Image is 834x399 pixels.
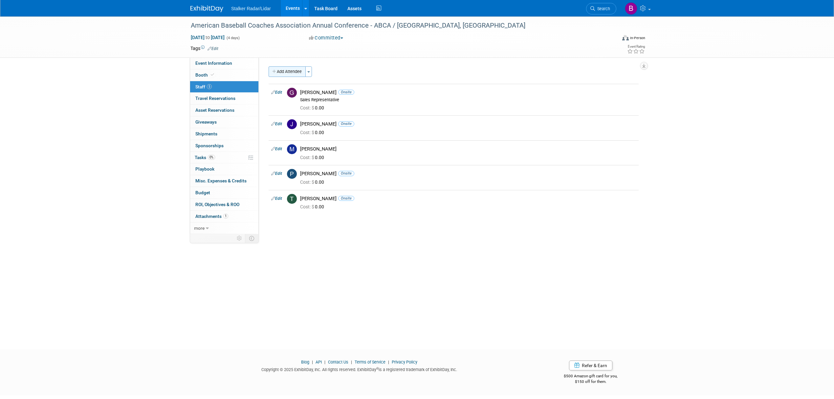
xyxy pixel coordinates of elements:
div: [PERSON_NAME] [300,89,636,96]
a: ROI, Objectives & ROO [190,199,258,210]
span: | [386,360,391,364]
span: | [349,360,354,364]
a: more [190,223,258,234]
a: Edit [271,196,282,201]
img: ExhibitDay [190,6,223,12]
a: Edit [271,171,282,176]
a: Search [586,3,616,14]
button: Add Attendee [269,66,306,77]
sup: ® [376,367,379,370]
a: Event Information [190,58,258,69]
a: Contact Us [328,360,348,364]
span: ROI, Objectives & ROO [195,202,239,207]
a: Staff5 [190,81,258,93]
span: Cost: $ [300,204,315,209]
span: Playbook [195,166,214,172]
img: P.jpg [287,169,297,179]
img: Brooke Journet [625,2,637,15]
a: Blog [301,360,309,364]
span: Onsite [338,121,354,126]
div: $150 off for them. [538,379,644,385]
div: American Baseball Coaches Association Annual Conference - ABCA / [GEOGRAPHIC_DATA], [GEOGRAPHIC_D... [188,20,606,32]
span: 5 [207,84,212,89]
div: $500 Amazon gift card for you, [538,369,644,384]
span: Onsite [338,90,354,95]
span: Sponsorships [195,143,224,148]
td: Tags [190,45,218,52]
span: Onsite [338,196,354,201]
a: API [316,360,322,364]
span: Giveaways [195,119,217,125]
span: [DATE] [DATE] [190,35,225,40]
div: [PERSON_NAME] [300,171,636,177]
span: 0% [208,155,215,160]
a: Terms of Service [355,360,385,364]
span: Cost: $ [300,155,315,160]
span: Search [595,6,610,11]
i: Booth reservation complete [211,73,214,77]
img: T.jpg [287,194,297,204]
span: Budget [195,190,210,195]
span: 0.00 [300,204,327,209]
span: Staff [195,84,212,89]
span: Booth [195,72,215,78]
a: Edit [271,147,282,151]
span: Event Information [195,60,232,66]
span: Tasks [195,155,215,160]
td: Toggle Event Tabs [245,234,259,243]
button: Committed [307,35,346,41]
img: M.jpg [287,144,297,154]
div: In-Person [630,35,645,40]
span: Cost: $ [300,105,315,110]
div: [PERSON_NAME] [300,196,636,202]
a: Shipments [190,128,258,140]
span: (4 days) [226,36,240,40]
span: Attachments [195,214,228,219]
img: G.jpg [287,88,297,98]
span: Shipments [195,131,217,136]
a: Budget [190,187,258,199]
a: Travel Reservations [190,93,258,104]
span: 0.00 [300,179,327,185]
a: Sponsorships [190,140,258,152]
span: to [205,35,211,40]
span: | [323,360,327,364]
span: Onsite [338,171,354,176]
a: Playbook [190,163,258,175]
span: | [310,360,315,364]
span: Misc. Expenses & Credits [195,178,247,183]
span: 0.00 [300,130,327,135]
div: Event Rating [627,45,645,48]
td: Personalize Event Tab Strip [234,234,245,243]
a: Edit [208,46,218,51]
div: Copyright © 2025 ExhibitDay, Inc. All rights reserved. ExhibitDay is a registered trademark of Ex... [190,365,528,373]
div: [PERSON_NAME] [300,146,636,152]
img: J.jpg [287,119,297,129]
span: Cost: $ [300,130,315,135]
a: Edit [271,90,282,95]
div: Sales Representative [300,97,636,103]
span: 0.00 [300,155,327,160]
a: Tasks0% [190,152,258,163]
div: [PERSON_NAME] [300,121,636,127]
span: Cost: $ [300,179,315,185]
a: Attachments1 [190,211,258,222]
div: Event Format [578,34,645,44]
span: more [194,225,205,231]
a: Giveaways [190,116,258,128]
a: Refer & Earn [569,361,612,370]
span: Travel Reservations [195,96,235,101]
a: Asset Reservations [190,105,258,116]
span: 1 [223,214,228,219]
a: Privacy Policy [392,360,417,364]
a: Edit [271,122,282,126]
a: Misc. Expenses & Credits [190,175,258,187]
a: Booth [190,69,258,81]
span: Stalker Radar/Lidar [231,6,271,11]
span: Asset Reservations [195,107,234,113]
span: 0.00 [300,105,327,110]
img: Format-Inperson.png [622,35,629,40]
